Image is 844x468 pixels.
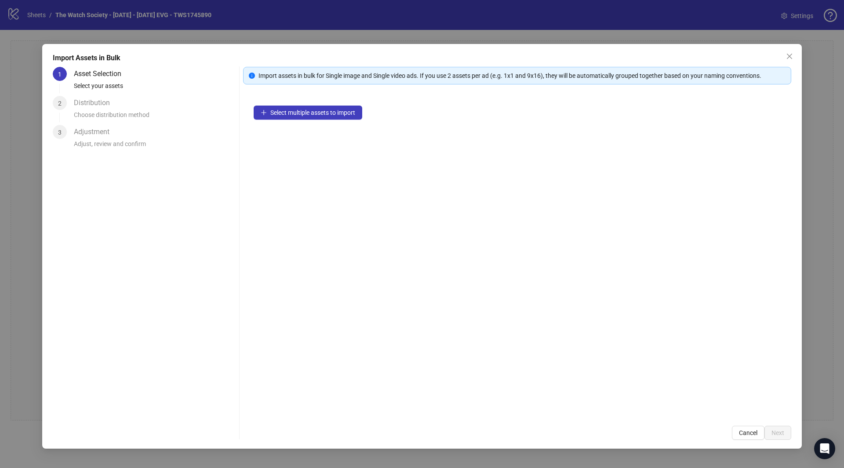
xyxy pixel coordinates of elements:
span: info-circle [249,73,255,79]
span: close [786,53,793,60]
div: Import assets in bulk for Single image and Single video ads. If you use 2 assets per ad (e.g. 1x1... [258,71,786,80]
span: 1 [58,71,62,78]
button: Cancel [732,426,764,440]
div: Distribution [74,96,117,110]
span: Select multiple assets to import [270,109,355,116]
span: plus [261,110,267,116]
div: Adjustment [74,125,116,139]
button: Next [764,426,791,440]
div: Adjust, review and confirm [74,139,236,154]
span: 2 [58,100,62,107]
span: 3 [58,129,62,136]
div: Open Intercom Messenger [814,438,835,459]
div: Select your assets [74,81,236,96]
div: Import Assets in Bulk [53,53,791,63]
div: Choose distribution method [74,110,236,125]
div: Asset Selection [74,67,128,81]
button: Select multiple assets to import [254,106,362,120]
button: Close [782,49,797,63]
span: Cancel [739,429,757,436]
